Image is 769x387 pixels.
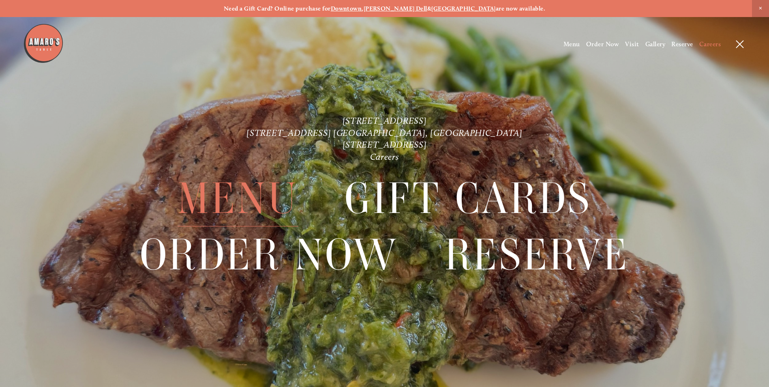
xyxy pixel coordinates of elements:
a: [STREET_ADDRESS] [343,139,427,150]
a: Visit [625,40,639,48]
a: Careers [370,151,399,162]
a: Downtown [331,5,362,12]
a: Menu [178,171,298,226]
strong: are now available. [496,5,545,12]
a: [GEOGRAPHIC_DATA] [431,5,496,12]
a: Menu [563,40,580,48]
a: Order Now [586,40,619,48]
span: Reserve [445,227,629,283]
a: Reserve [445,227,629,282]
strong: , [362,5,363,12]
a: [STREET_ADDRESS] [343,115,427,126]
a: Careers [699,40,721,48]
a: Gallery [645,40,665,48]
img: Amaro's Table [23,23,64,64]
a: Order Now [140,227,398,282]
strong: Need a Gift Card? Online purchase for [224,5,331,12]
a: [STREET_ADDRESS] [GEOGRAPHIC_DATA], [GEOGRAPHIC_DATA] [246,127,522,138]
a: Gift Cards [345,171,591,226]
a: [PERSON_NAME] Dell [364,5,427,12]
strong: & [427,5,431,12]
span: Order Now [140,227,398,283]
a: Reserve [671,40,693,48]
